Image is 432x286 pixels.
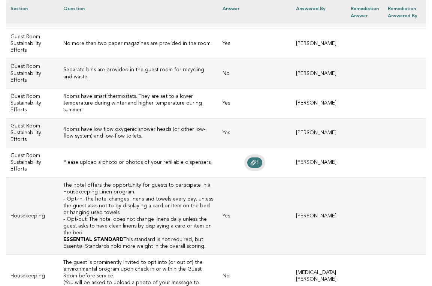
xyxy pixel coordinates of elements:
td: [PERSON_NAME] [291,29,346,59]
a: 1 [247,157,262,168]
td: Yes [218,118,291,148]
span: 1 [256,160,259,165]
td: Guest Room Sustainability Efforts [6,148,59,178]
td: [PERSON_NAME] [291,88,346,118]
td: Guest Room Sustainability Efforts [6,29,59,59]
td: [PERSON_NAME] [291,118,346,148]
td: Yes [218,178,291,255]
h3: - Opt-in: The hotel changes linens and towels every day, unless the guest asks not to by displayi... [63,196,214,216]
h3: Rooms have low flow oxygenic shower heads (or other low-flow system) and low-flow toilets. [63,126,214,140]
p: This standard is not required, but Essential Standards hold more weight in the overall scoring. [63,237,214,250]
h3: Separate bins are provided in the guest room for recycling and waste. [63,67,214,80]
h3: No more than two paper magazines are provided in the room. [63,40,214,47]
h3: Rooms have smart thermostats. They are set to a lower temperature during winter and higher temper... [63,93,214,114]
td: Yes [218,88,291,118]
td: [PERSON_NAME] [291,148,346,178]
td: [PERSON_NAME] [291,178,346,255]
td: Yes [218,29,291,59]
strong: ESSENTIAL STANDARD [63,237,124,242]
h3: The guest is prominently invited to opt into (or out of) the environmental program upon check in ... [63,259,214,280]
h3: Please upload a photo or photos of your refillable dispensers. [63,159,214,166]
td: [PERSON_NAME] [291,59,346,88]
h3: The hotel offers the opportunity for guests to participate in a Housekeeping Linen program. [63,182,214,196]
td: Guest Room Sustainability Efforts [6,59,59,88]
td: No [218,59,291,88]
h3: - Opt-out: The hotel does not change linens daily unless the guest asks to have clean linens by d... [63,216,214,237]
td: Guest Room Sustainability Efforts [6,88,59,118]
td: Housekeeping [6,178,59,255]
td: Guest Room Sustainability Efforts [6,118,59,148]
